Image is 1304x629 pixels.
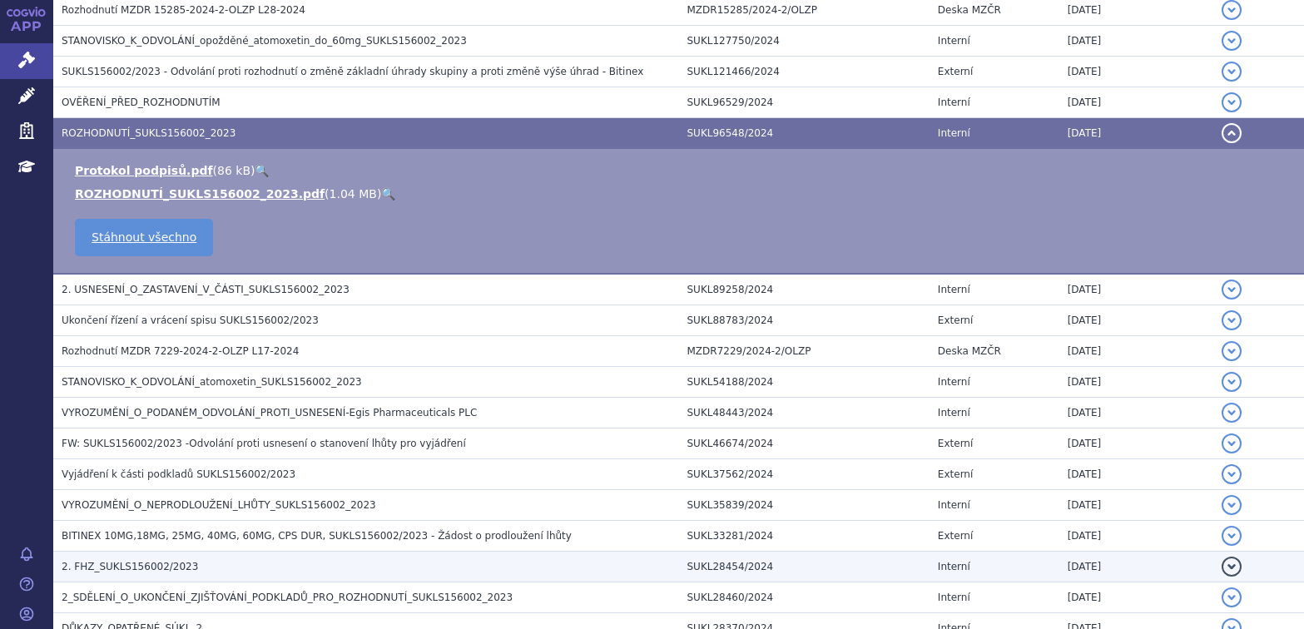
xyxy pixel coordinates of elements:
span: Interní [938,284,970,295]
span: BITINEX 10MG,18MG, 25MG, 40MG, 60MG, CPS DUR, SUKLS156002/2023 - Žádost o prodloužení lhůty [62,530,572,542]
a: 🔍 [381,187,395,201]
td: SUKL121466/2024 [679,57,930,87]
span: Interní [938,561,970,572]
td: [DATE] [1059,552,1213,582]
span: Interní [938,592,970,603]
td: [DATE] [1059,305,1213,336]
span: FW: SUKLS156002/2023 -Odvolání proti usnesení o stanovení lhůty pro vyjádření [62,438,466,449]
span: STANOVISKO_K_ODVOLÁNÍ_atomoxetin_SUKLS156002_2023 [62,376,362,388]
span: 86 kB [217,164,250,177]
td: SUKL35839/2024 [679,490,930,521]
button: detail [1222,280,1242,300]
td: SUKL96529/2024 [679,87,930,118]
span: Externí [938,314,973,326]
button: detail [1222,31,1242,51]
td: [DATE] [1059,118,1213,149]
button: detail [1222,92,1242,112]
span: 1.04 MB [330,187,377,201]
button: detail [1222,587,1242,607]
td: SUKL46674/2024 [679,428,930,459]
td: [DATE] [1059,521,1213,552]
span: Interní [938,35,970,47]
span: SUKLS156002/2023 - Odvolání proti rozhodnutí o změně základní úhrady skupiny a proti změně výše ú... [62,66,643,77]
span: Externí [938,438,973,449]
td: [DATE] [1059,26,1213,57]
span: Externí [938,468,973,480]
button: detail [1222,372,1242,392]
span: Interní [938,376,970,388]
td: [DATE] [1059,57,1213,87]
button: detail [1222,495,1242,515]
li: ( ) [75,162,1287,179]
td: SUKL127750/2024 [679,26,930,57]
td: [DATE] [1059,459,1213,490]
button: detail [1222,526,1242,546]
span: Interní [938,407,970,419]
td: SUKL48443/2024 [679,398,930,428]
button: detail [1222,464,1242,484]
a: Stáhnout všechno [75,219,213,256]
td: SUKL28454/2024 [679,552,930,582]
td: [DATE] [1059,398,1213,428]
span: 2. USNESENÍ_O_ZASTAVENÍ_V_ČÁSTI_SUKLS156002_2023 [62,284,350,295]
td: SUKL37562/2024 [679,459,930,490]
li: ( ) [75,186,1287,202]
span: Deska MZČR [938,4,1001,16]
td: SUKL28460/2024 [679,582,930,613]
span: Rozhodnutí MZDR 7229-2024-2-OLZP L17-2024 [62,345,299,357]
span: 2. FHZ_SUKLS156002/2023 [62,561,198,572]
span: Vyjádření k části podkladů SUKLS156002/2023 [62,468,295,480]
button: detail [1222,62,1242,82]
a: 🔍 [255,164,269,177]
span: VYROZUMĚNÍ_O_PODANÉM_ODVOLÁNÍ_PROTI_USNESENÍ-Egis Pharmaceuticals PLC [62,407,477,419]
span: Rozhodnutí MZDR 15285-2024-2-OLZP L28-2024 [62,4,305,16]
td: SUKL33281/2024 [679,521,930,552]
span: ROZHODNUTÍ_SUKLS156002_2023 [62,127,236,139]
td: SUKL89258/2024 [679,274,930,305]
td: SUKL54188/2024 [679,367,930,398]
td: MZDR7229/2024-2/OLZP [679,336,930,367]
td: SUKL88783/2024 [679,305,930,336]
button: detail [1222,123,1242,143]
td: SUKL96548/2024 [679,118,930,149]
span: STANOVISKO_K_ODVOLÁNÍ_opožděné_atomoxetin_do_60mg_SUKLS156002_2023 [62,35,467,47]
td: [DATE] [1059,582,1213,613]
td: [DATE] [1059,367,1213,398]
span: Interní [938,499,970,511]
button: detail [1222,310,1242,330]
span: Externí [938,530,973,542]
span: VYROZUMĚNÍ_O_NEPRODLOUŽENÍ_LHŮTY_SUKLS156002_2023 [62,499,376,511]
td: [DATE] [1059,336,1213,367]
span: Ukončení řízení a vrácení spisu SUKLS156002/2023 [62,314,319,326]
a: ROZHODNUTÍ_SUKLS156002_2023.pdf [75,187,325,201]
span: 2_SDĚLENÍ_O_UKONČENÍ_ZJIŠŤOVÁNÍ_PODKLADŮ_PRO_ROZHODNUTÍ_SUKLS156002_2023 [62,592,513,603]
td: [DATE] [1059,428,1213,459]
td: [DATE] [1059,274,1213,305]
span: Externí [938,66,973,77]
button: detail [1222,557,1242,577]
span: Interní [938,127,970,139]
button: detail [1222,403,1242,423]
span: OVĚŘENÍ_PŘED_ROZHODNUTÍM [62,97,221,108]
span: Deska MZČR [938,345,1001,357]
td: [DATE] [1059,490,1213,521]
button: detail [1222,341,1242,361]
a: Protokol podpisů.pdf [75,164,213,177]
td: [DATE] [1059,87,1213,118]
button: detail [1222,433,1242,453]
span: Interní [938,97,970,108]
